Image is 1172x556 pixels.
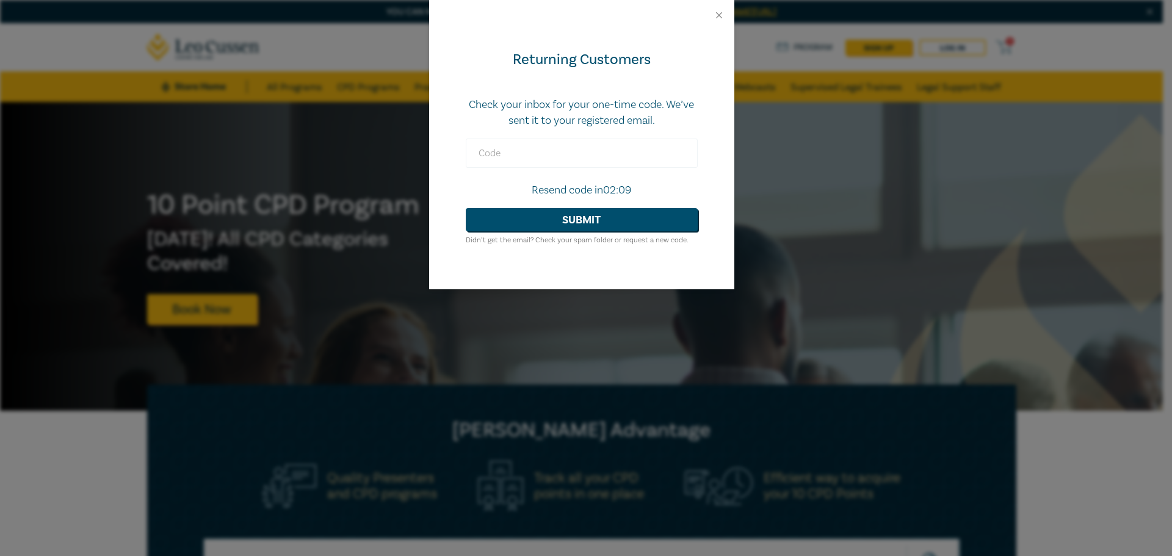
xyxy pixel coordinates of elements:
[466,97,698,129] p: Check your inbox for your one-time code. We’ve sent it to your registered email.
[714,10,725,21] button: Close
[466,50,698,70] div: Returning Customers
[466,139,698,168] input: Code
[466,208,698,231] button: Submit
[466,182,698,198] p: Resend code in 02:09
[466,236,689,245] small: Didn’t get the email? Check your spam folder or request a new code.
